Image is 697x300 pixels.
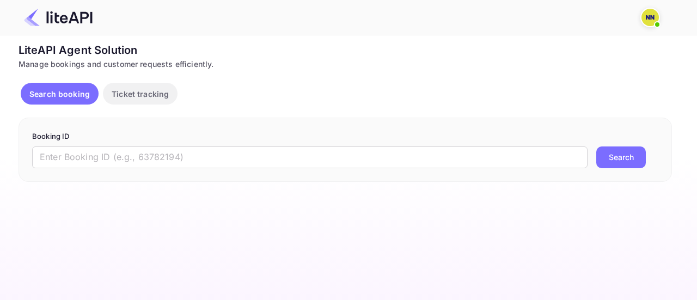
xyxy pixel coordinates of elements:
[641,9,659,26] img: N/A N/A
[29,88,90,100] p: Search booking
[32,146,588,168] input: Enter Booking ID (e.g., 63782194)
[32,131,658,142] p: Booking ID
[24,9,93,26] img: LiteAPI Logo
[596,146,646,168] button: Search
[19,42,672,58] div: LiteAPI Agent Solution
[112,88,169,100] p: Ticket tracking
[19,58,672,70] div: Manage bookings and customer requests efficiently.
